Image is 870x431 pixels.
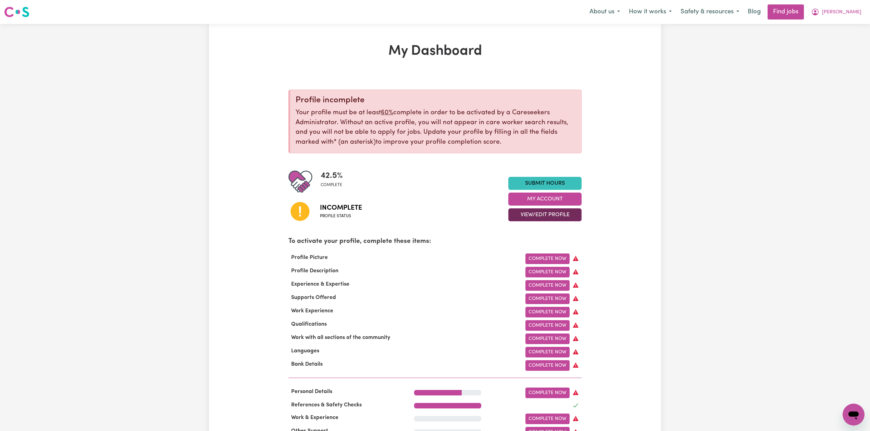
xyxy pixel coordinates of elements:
[525,293,570,304] a: Complete Now
[744,4,765,19] a: Blog
[525,320,570,331] a: Complete Now
[288,335,393,340] span: Work with all sections of the community
[822,9,861,16] span: [PERSON_NAME]
[525,414,570,424] a: Complete Now
[525,388,570,398] a: Complete Now
[843,404,865,426] iframe: Button to launch messaging window
[320,213,362,219] span: Profile status
[525,253,570,264] a: Complete Now
[288,237,582,247] p: To activate your profile, complete these items:
[525,307,570,317] a: Complete Now
[288,282,352,287] span: Experience & Expertise
[321,182,343,188] span: complete
[676,5,744,19] button: Safety & resources
[321,170,348,194] div: Profile completeness: 42.5%
[525,267,570,277] a: Complete Now
[320,203,362,213] span: Incomplete
[525,334,570,344] a: Complete Now
[585,5,624,19] button: About us
[288,362,325,367] span: Bank Details
[807,5,866,19] button: My Account
[288,268,341,274] span: Profile Description
[768,4,804,19] a: Find jobs
[288,43,582,60] h1: My Dashboard
[288,402,364,408] span: References & Safety Checks
[288,322,330,327] span: Qualifications
[321,170,343,182] span: 42.5 %
[296,108,576,147] p: Your profile must be at least complete in order to be activated by a Careseekers Administrator. W...
[381,109,393,116] u: 60%
[288,415,341,420] span: Work & Experience
[525,347,570,357] a: Complete Now
[525,280,570,291] a: Complete Now
[334,139,376,145] span: an asterisk
[288,348,322,354] span: Languages
[296,95,576,105] div: Profile incomplete
[288,295,339,300] span: Supports Offered
[288,389,335,394] span: Personal Details
[508,208,582,221] button: View/Edit Profile
[508,177,582,190] a: Submit Hours
[4,4,29,20] a: Careseekers logo
[288,255,331,260] span: Profile Picture
[525,360,570,371] a: Complete Now
[508,193,582,206] button: My Account
[624,5,676,19] button: How it works
[288,308,336,314] span: Work Experience
[4,6,29,18] img: Careseekers logo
